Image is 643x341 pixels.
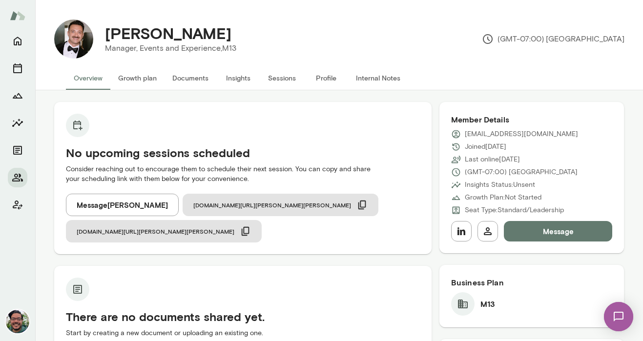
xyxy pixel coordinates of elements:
button: Overview [66,66,110,90]
button: Members [8,168,27,187]
button: Insights [8,113,27,133]
h4: [PERSON_NAME] [105,24,231,42]
span: [DOMAIN_NAME][URL][PERSON_NAME][PERSON_NAME] [193,201,351,209]
p: Joined [DATE] [465,142,506,152]
span: [DOMAIN_NAME][URL][PERSON_NAME][PERSON_NAME] [77,227,234,235]
button: Sessions [8,59,27,78]
button: [DOMAIN_NAME][URL][PERSON_NAME][PERSON_NAME] [66,220,262,242]
h6: M13 [480,298,495,310]
button: Home [8,31,27,51]
h5: No upcoming sessions scheduled [66,145,420,160]
button: Client app [8,195,27,215]
p: [EMAIL_ADDRESS][DOMAIN_NAME] [465,129,578,139]
button: Internal Notes [348,66,408,90]
button: Sessions [260,66,304,90]
p: Seat Type: Standard/Leadership [465,205,564,215]
img: Mike Valdez Landeros [6,310,29,333]
p: (GMT-07:00) [GEOGRAPHIC_DATA] [482,33,624,45]
button: [DOMAIN_NAME][URL][PERSON_NAME][PERSON_NAME] [183,194,378,216]
p: Insights Status: Unsent [465,180,535,190]
h6: Business Plan [451,277,613,288]
button: Growth plan [110,66,165,90]
button: Message[PERSON_NAME] [66,194,179,216]
button: Profile [304,66,348,90]
button: Insights [216,66,260,90]
p: Growth Plan: Not Started [465,193,541,202]
button: Documents [8,140,27,160]
p: Last online [DATE] [465,155,520,164]
p: Start by creating a new document or uploading an existing one. [66,328,420,338]
img: Arbo Shah [54,20,93,59]
img: Mento [10,6,25,25]
h6: Member Details [451,114,613,125]
button: Documents [165,66,216,90]
p: Consider reaching out to encourage them to schedule their next session. You can copy and share yo... [66,164,420,184]
p: Manager, Events and Experience, M13 [105,42,236,54]
h5: There are no documents shared yet. [66,309,420,324]
button: Growth Plan [8,86,27,105]
p: (GMT-07:00) [GEOGRAPHIC_DATA] [465,167,578,177]
button: Message [504,221,613,241]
